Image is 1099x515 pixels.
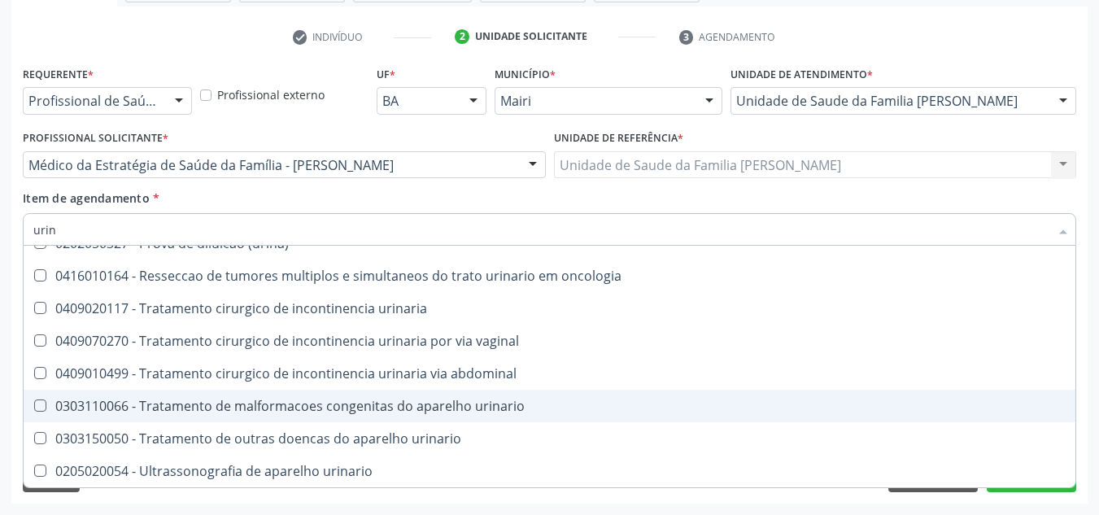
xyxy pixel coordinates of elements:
div: 0303110066 - Tratamento de malformacoes congenitas do aparelho urinario [33,399,1066,412]
div: Unidade solicitante [475,29,587,44]
label: Requerente [23,62,94,87]
span: BA [382,93,453,109]
label: UF [377,62,395,87]
div: 0409070270 - Tratamento cirurgico de incontinencia urinaria por via vaginal [33,334,1066,347]
div: 0409020117 - Tratamento cirurgico de incontinencia urinaria [33,302,1066,315]
span: Profissional de Saúde [28,93,159,109]
span: Item de agendamento [23,190,150,206]
label: Unidade de atendimento [730,62,873,87]
div: 0205020054 - Ultrassonografia de aparelho urinario [33,465,1066,478]
span: Médico da Estratégia de Saúde da Família - [PERSON_NAME] [28,157,512,173]
label: Profissional externo [217,86,325,103]
label: Profissional Solicitante [23,126,168,151]
div: 2 [455,29,469,44]
label: Município [495,62,556,87]
label: Unidade de referência [554,126,683,151]
span: Mairi [500,93,689,109]
input: Buscar por procedimentos [33,213,1049,246]
div: 0416010164 - Resseccao de tumores multiplos e simultaneos do trato urinario em oncologia [33,269,1066,282]
span: Unidade de Saude da Familia [PERSON_NAME] [736,93,1043,109]
div: 0303150050 - Tratamento de outras doencas do aparelho urinario [33,432,1066,445]
div: 0409010499 - Tratamento cirurgico de incontinencia urinaria via abdominal [33,367,1066,380]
